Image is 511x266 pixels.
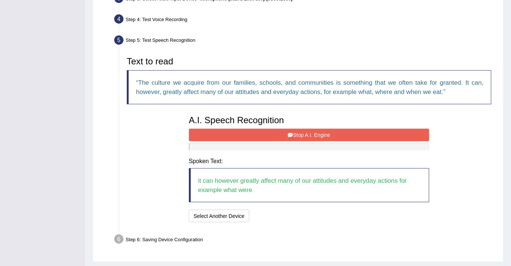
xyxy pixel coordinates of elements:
[127,57,491,66] h3: Text to read
[189,115,430,125] h3: A.I. Speech Recognition
[189,210,250,222] button: Select Another Device
[111,33,500,50] div: Step 5: Test Speech Recognition
[111,12,500,28] div: Step 4: Test Voice Recording
[189,129,430,141] button: Stop A.I. Engine
[189,168,430,202] blockquote: it can however greatly affect many of our attitudes and everyday actions for example what were
[189,158,430,165] h4: Spoken Text:
[136,79,484,95] q: The culture we acquire from our families, schools, and communities is something that we often tak...
[111,232,500,249] div: Step 6: Saving Device Configuration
